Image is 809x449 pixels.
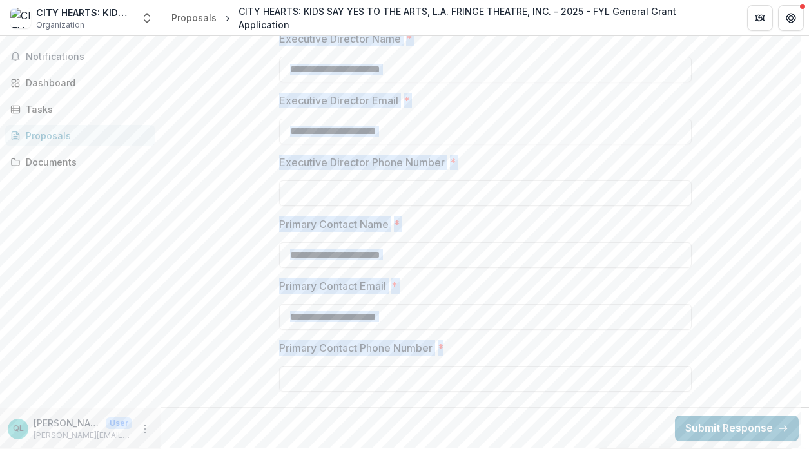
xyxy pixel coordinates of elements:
div: Documents [26,155,145,169]
p: Executive Director Name [279,31,401,46]
span: Organization [36,19,84,31]
p: Executive Director Email [279,93,398,108]
p: [PERSON_NAME] [34,416,101,430]
a: Proposals [166,8,222,27]
p: [PERSON_NAME][EMAIL_ADDRESS][DOMAIN_NAME] [34,430,132,441]
p: Primary Contact Phone Number [279,340,433,356]
button: Get Help [778,5,804,31]
button: Open entity switcher [138,5,156,31]
div: CITY HEARTS: KIDS SAY YES TO THE ARTS, L.A. FRINGE THEATRE, INC. [36,6,133,19]
a: Proposals [5,125,155,146]
button: Submit Response [675,416,799,441]
img: CITY HEARTS: KIDS SAY YES TO THE ARTS, L.A. FRINGE THEATRE, INC. [10,8,31,28]
p: Primary Contact Email [279,278,386,294]
nav: breadcrumb [166,2,732,34]
p: User [106,417,132,429]
p: Primary Contact Name [279,216,389,232]
a: Dashboard [5,72,155,93]
span: Notifications [26,52,150,62]
div: Proposals [171,11,217,24]
div: Dashboard [26,76,145,90]
button: Notifications [5,46,155,67]
div: Proposals [26,129,145,142]
div: CITY HEARTS: KIDS SAY YES TO THE ARTS, L.A. FRINGE THEATRE, INC. - 2025 - FYL General Grant Appli... [239,5,726,32]
button: More [137,421,153,437]
a: Tasks [5,99,155,120]
div: Quinlan Lewis-Mussa [13,425,24,433]
a: Documents [5,151,155,173]
p: Executive Director Phone Number [279,155,445,170]
button: Partners [747,5,773,31]
div: Tasks [26,102,145,116]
